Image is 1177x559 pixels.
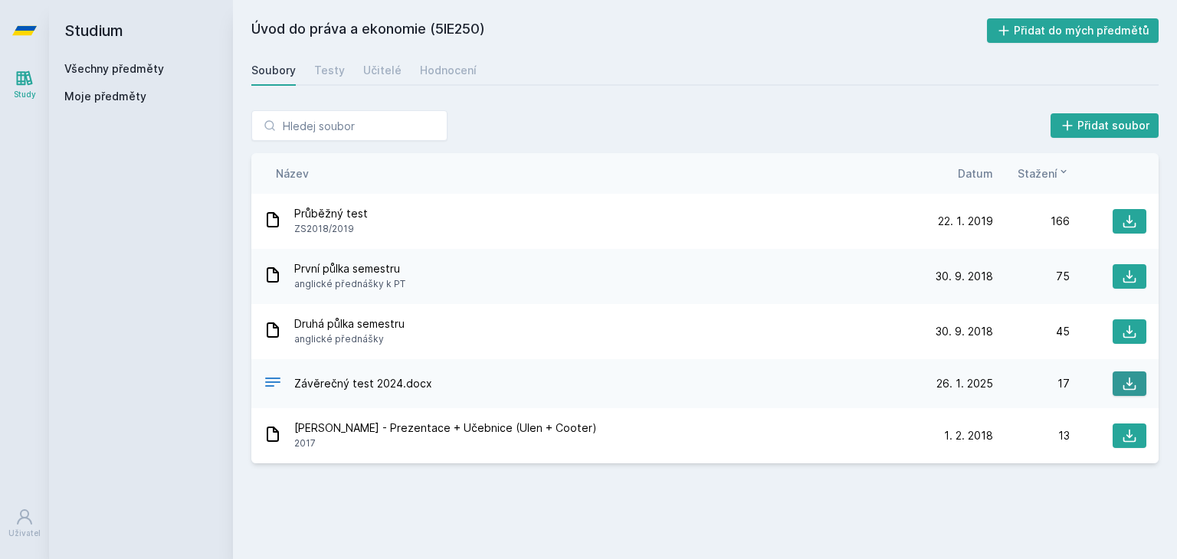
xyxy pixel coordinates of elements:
div: 75 [993,269,1070,284]
button: Stažení [1018,165,1070,181]
button: Datum [958,165,993,181]
div: 45 [993,324,1070,339]
a: Všechny předměty [64,62,164,75]
span: 30. 9. 2018 [936,269,993,284]
span: [PERSON_NAME] - Prezentace + Učebnice (Ulen + Cooter) [294,420,597,436]
div: Uživatel [8,528,41,539]
div: Testy [314,63,345,78]
span: anglické přednášky [294,332,405,347]
a: Study [3,61,46,108]
span: 22. 1. 2019 [938,214,993,229]
a: Testy [314,55,345,86]
span: Průběžný test [294,206,368,221]
span: 26. 1. 2025 [936,376,993,391]
input: Hledej soubor [251,110,448,141]
div: Study [14,89,36,100]
div: Soubory [251,63,296,78]
a: Soubory [251,55,296,86]
button: Přidat soubor [1051,113,1159,138]
span: 2017 [294,436,597,451]
span: Závěrečný test 2024.docx [294,376,432,391]
span: První půlka semestru [294,261,405,276]
span: anglické přednášky k PT [294,276,405,292]
div: Učitelé [363,63,402,78]
h2: Úvod do práva a ekonomie (5IE250) [251,18,987,43]
span: Druhá půlka semestru [294,316,405,332]
button: Přidat do mých předmětů [987,18,1159,43]
span: Stažení [1018,165,1057,181]
div: 166 [993,214,1070,229]
a: Uživatel [3,500,46,547]
span: ZS2018/2019 [294,221,368,237]
span: Moje předměty [64,89,146,104]
span: 30. 9. 2018 [936,324,993,339]
a: Učitelé [363,55,402,86]
a: Hodnocení [420,55,477,86]
span: 1. 2. 2018 [944,428,993,443]
div: 17 [993,376,1070,391]
button: Název [276,165,309,181]
div: Hodnocení [420,63,477,78]
div: 13 [993,428,1070,443]
div: DOCX [264,373,282,395]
